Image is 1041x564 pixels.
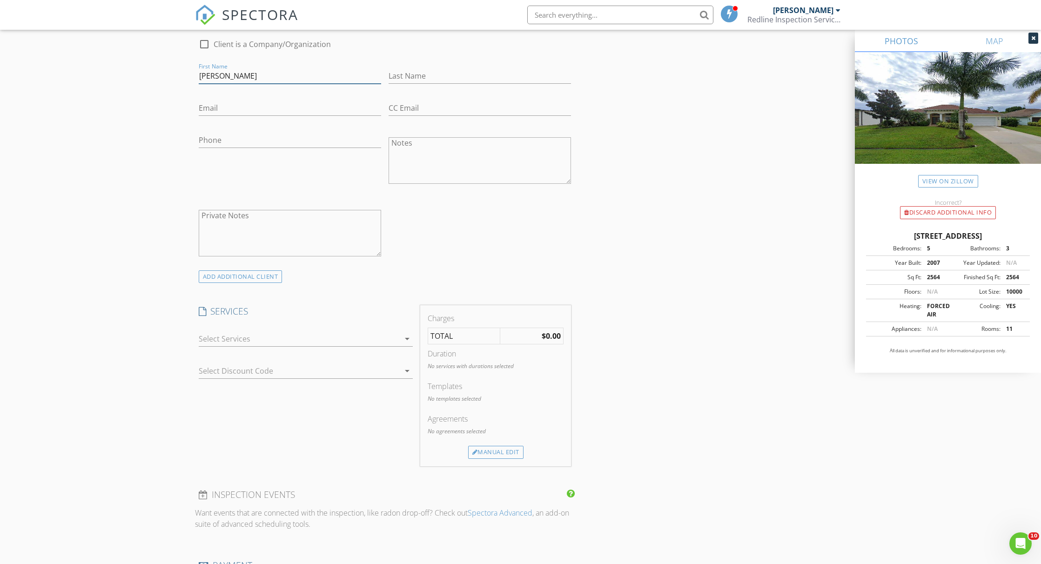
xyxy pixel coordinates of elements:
[1028,532,1039,540] span: 10
[214,40,331,49] label: Client is a Company/Organization
[468,508,532,518] a: Spectora Advanced
[866,348,1030,354] p: All data is unverified and for informational purposes only.
[428,328,500,344] td: TOTAL
[948,302,1001,319] div: Cooling:
[948,273,1001,282] div: Finished Sq Ft:
[855,30,948,52] a: PHOTOS
[428,362,564,370] p: No services with durations selected
[869,244,921,253] div: Bedrooms:
[948,244,1001,253] div: Bathrooms:
[773,6,833,15] div: [PERSON_NAME]
[222,5,298,24] span: SPECTORA
[468,446,524,459] div: Manual Edit
[402,333,413,344] i: arrow_drop_down
[1001,302,1027,319] div: YES
[199,489,571,501] h4: INSPECTION EVENTS
[855,199,1041,206] div: Incorrect?
[428,348,564,359] div: Duration
[199,270,282,283] div: ADD ADDITIONAL client
[855,52,1041,186] img: streetview
[195,507,575,530] p: Want events that are connected with the inspection, like radon drop-off? Check out , an add-on su...
[527,6,713,24] input: Search everything...
[948,259,1001,267] div: Year Updated:
[195,5,215,25] img: The Best Home Inspection Software - Spectora
[1001,244,1027,253] div: 3
[948,288,1001,296] div: Lot Size:
[428,395,564,403] p: No templates selected
[921,259,948,267] div: 2007
[428,413,564,424] div: Agreements
[927,325,938,333] span: N/A
[402,365,413,376] i: arrow_drop_down
[428,313,564,324] div: Charges
[1009,532,1032,555] iframe: Intercom live chat
[1001,325,1027,333] div: 11
[921,244,948,253] div: 5
[869,325,921,333] div: Appliances:
[869,259,921,267] div: Year Built:
[199,305,413,317] h4: SERVICES
[918,175,978,188] a: View on Zillow
[921,302,948,319] div: FORCED AIR
[869,302,921,319] div: Heating:
[1001,288,1027,296] div: 10000
[428,427,564,436] p: No agreements selected
[866,230,1030,242] div: [STREET_ADDRESS]
[869,288,921,296] div: Floors:
[869,273,921,282] div: Sq Ft:
[1001,273,1027,282] div: 2564
[428,381,564,392] div: Templates
[747,15,840,24] div: Redline Inspection Services, LLC
[927,288,938,295] span: N/A
[900,206,996,219] div: Discard Additional info
[1006,259,1017,267] span: N/A
[948,325,1001,333] div: Rooms:
[948,30,1041,52] a: MAP
[921,273,948,282] div: 2564
[542,331,561,341] strong: $0.00
[195,13,298,32] a: SPECTORA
